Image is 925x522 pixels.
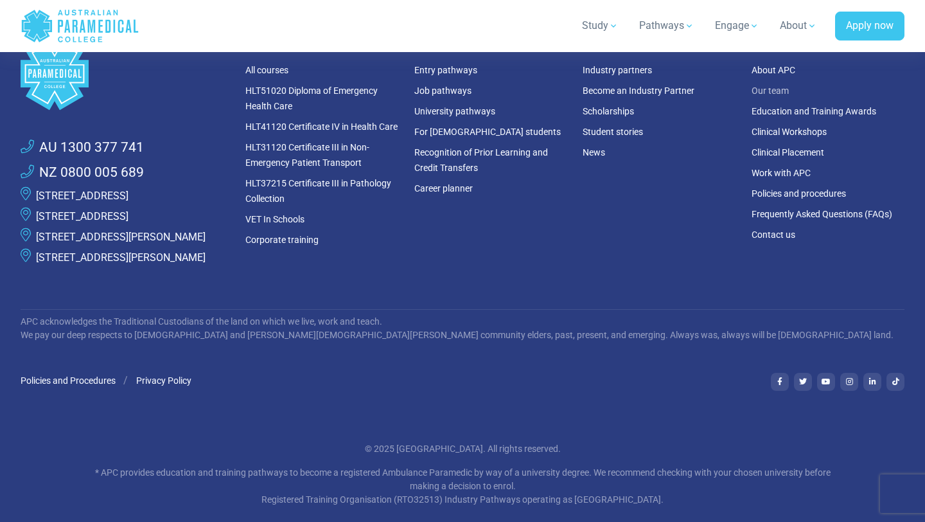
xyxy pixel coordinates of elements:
[414,127,561,137] a: For [DEMOGRAPHIC_DATA] students
[245,85,378,111] a: HLT51020 Diploma of Emergency Health Care
[87,442,838,456] p: © 2025 [GEOGRAPHIC_DATA]. All rights reserved.
[21,163,144,183] a: NZ 0800 005 689
[752,209,892,219] a: Frequently Asked Questions (FAQs)
[21,37,230,110] a: Space
[245,214,304,224] a: VET In Schools
[583,85,694,96] a: Become an Industry Partner
[414,183,473,194] a: Career planner
[36,190,128,202] a: [STREET_ADDRESS]
[136,375,191,386] a: Privacy Policy
[245,142,369,168] a: HLT31120 Certificate III in Non-Emergency Patient Transport
[414,65,477,75] a: Entry pathways
[583,147,605,157] a: News
[245,235,319,245] a: Corporate training
[752,85,789,96] a: Our team
[752,188,846,199] a: Policies and procedures
[245,65,288,75] a: All courses
[36,210,128,222] a: [STREET_ADDRESS]
[21,138,144,158] a: AU 1300 377 741
[21,315,904,342] p: APC acknowledges the Traditional Custodians of the land on which we live, work and teach. We pay ...
[752,127,827,137] a: Clinical Workshops
[414,147,548,173] a: Recognition of Prior Learning and Credit Transfers
[583,106,634,116] a: Scholarships
[752,147,824,157] a: Clinical Placement
[414,106,495,116] a: University pathways
[21,375,116,386] a: Policies and Procedures
[752,65,795,75] a: About APC
[36,251,206,264] a: [STREET_ADDRESS][PERSON_NAME]
[752,106,876,116] a: Education and Training Awards
[752,168,811,178] a: Work with APC
[414,85,471,96] a: Job pathways
[245,122,398,132] a: HLT41120 Certificate IV in Health Care
[245,178,391,204] a: HLT37215 Certificate III in Pathology Collection
[583,65,652,75] a: Industry partners
[752,230,795,240] a: Contact us
[36,231,206,243] a: [STREET_ADDRESS][PERSON_NAME]
[87,466,838,507] p: * APC provides education and training pathways to become a registered Ambulance Paramedic by way ...
[583,127,643,137] a: Student stories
